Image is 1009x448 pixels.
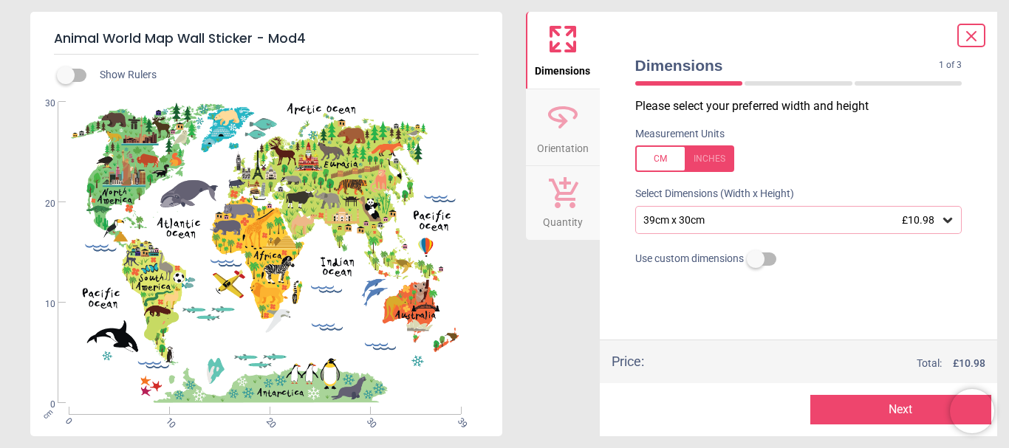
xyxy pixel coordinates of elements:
[62,416,72,425] span: 0
[27,97,55,110] span: 30
[666,356,986,371] div: Total:
[27,399,55,411] span: 0
[27,298,55,311] span: 10
[810,395,991,424] button: Next
[66,66,502,84] div: Show Rulers
[902,214,934,226] span: £10.98
[635,127,725,142] label: Measurement Units
[526,166,600,240] button: Quantity
[635,55,940,76] span: Dimensions
[537,134,589,156] span: Orientation
[54,24,479,55] h5: Animal World Map Wall Sticker - Mod4
[953,356,985,371] span: £
[41,407,55,421] span: cm
[939,59,962,72] span: 1 of 3
[635,252,744,266] span: Use custom dimensions
[363,416,373,425] span: 30
[535,57,590,79] span: Dimensions
[959,357,985,369] span: 10.98
[526,12,600,89] button: Dimensions
[454,416,464,425] span: 39
[263,416,273,425] span: 20
[612,352,644,371] div: Price :
[950,389,994,433] iframe: Brevo live chat
[543,208,583,230] span: Quantity
[642,214,941,227] div: 39cm x 30cm
[635,98,974,114] p: Please select your preferred width and height
[163,416,172,425] span: 10
[27,198,55,210] span: 20
[526,89,600,166] button: Orientation
[623,187,794,201] label: Select Dimensions (Width x Height)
